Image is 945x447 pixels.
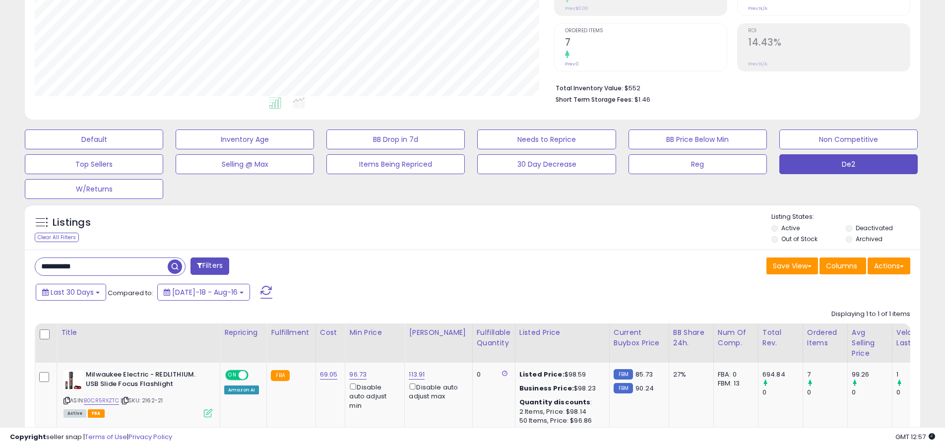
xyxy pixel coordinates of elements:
[25,179,163,199] button: W/Returns
[247,371,263,380] span: OFF
[762,327,799,348] div: Total Rev.
[519,327,605,338] div: Listed Price
[519,383,574,393] b: Business Price:
[519,397,591,407] b: Quantity discounts
[519,407,602,416] div: 2 Items, Price: $98.14
[556,81,903,93] li: $552
[519,370,565,379] b: Listed Price:
[51,287,94,297] span: Last 30 Days
[271,370,289,381] small: FBA
[779,154,918,174] button: De2
[635,370,653,379] span: 85.73
[409,327,468,338] div: [PERSON_NAME]
[565,28,727,34] span: Ordered Items
[224,385,259,394] div: Amazon AI
[868,257,910,274] button: Actions
[762,370,803,379] div: 694.84
[781,224,800,232] label: Active
[748,28,910,34] span: ROI
[86,370,206,391] b: Milwaukee Electric - REDLITHIUM. USB Slide Focus Flashlight
[565,5,588,11] small: Prev: $0.00
[766,257,818,274] button: Save View
[771,212,920,222] p: Listing States:
[477,154,616,174] button: 30 Day Decrease
[807,327,843,348] div: Ordered Items
[748,37,910,50] h2: 14.43%
[826,261,857,271] span: Columns
[565,61,579,67] small: Prev: 0
[409,370,425,380] a: 113.91
[779,129,918,149] button: Non Competitive
[320,327,341,338] div: Cost
[25,154,163,174] button: Top Sellers
[157,284,250,301] button: [DATE]-18 - Aug-16
[176,154,314,174] button: Selling @ Max
[852,370,892,379] div: 99.26
[36,284,106,301] button: Last 30 Days
[519,398,602,407] div: :
[896,388,937,397] div: 0
[172,287,238,297] span: [DATE]-18 - Aug-16
[326,154,465,174] button: Items Being Repriced
[856,224,893,232] label: Deactivated
[748,61,767,67] small: Prev: N/A
[85,432,127,442] a: Terms of Use
[629,129,767,149] button: BB Price Below Min
[128,432,172,442] a: Privacy Policy
[224,327,262,338] div: Repricing
[108,288,153,298] span: Compared to:
[63,370,83,390] img: 41QBE3hRoIL._SL40_.jpg
[320,370,338,380] a: 69.05
[831,310,910,319] div: Displaying 1 to 1 of 1 items
[88,409,105,418] span: FBA
[781,235,818,243] label: Out of Stock
[53,216,91,230] h5: Listings
[349,327,400,338] div: Min Price
[896,327,933,348] div: Velocity Last 30d
[856,235,882,243] label: Archived
[226,371,239,380] span: ON
[614,383,633,393] small: FBM
[635,383,654,393] span: 90.24
[271,327,311,338] div: Fulfillment
[807,388,847,397] div: 0
[349,382,397,410] div: Disable auto adjust min
[519,384,602,393] div: $98.23
[10,433,172,442] div: seller snap | |
[349,370,367,380] a: 96.73
[84,396,119,405] a: B0CR5RXZTC
[614,369,633,380] small: FBM
[477,129,616,149] button: Needs to Reprice
[819,257,866,274] button: Columns
[121,396,163,404] span: | SKU: 2162-21
[807,370,847,379] div: 7
[176,129,314,149] button: Inventory Age
[409,382,464,401] div: Disable auto adjust max
[326,129,465,149] button: BB Drop in 7d
[852,388,892,397] div: 0
[614,327,665,348] div: Current Buybox Price
[565,37,727,50] h2: 7
[629,154,767,174] button: Reg
[477,327,511,348] div: Fulfillable Quantity
[10,432,46,442] strong: Copyright
[477,370,507,379] div: 0
[61,327,216,338] div: Title
[718,327,754,348] div: Num of Comp.
[25,129,163,149] button: Default
[519,416,602,425] div: 50 Items, Price: $96.86
[673,327,709,348] div: BB Share 24h.
[748,5,767,11] small: Prev: N/A
[762,388,803,397] div: 0
[852,327,888,359] div: Avg Selling Price
[190,257,229,275] button: Filters
[63,409,86,418] span: All listings currently available for purchase on Amazon
[895,432,935,442] span: 2025-09-16 12:57 GMT
[673,370,706,379] div: 27%
[718,370,751,379] div: FBA: 0
[718,379,751,388] div: FBM: 13
[896,370,937,379] div: 1
[519,370,602,379] div: $98.59
[556,84,623,92] b: Total Inventory Value:
[63,370,212,416] div: ASIN:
